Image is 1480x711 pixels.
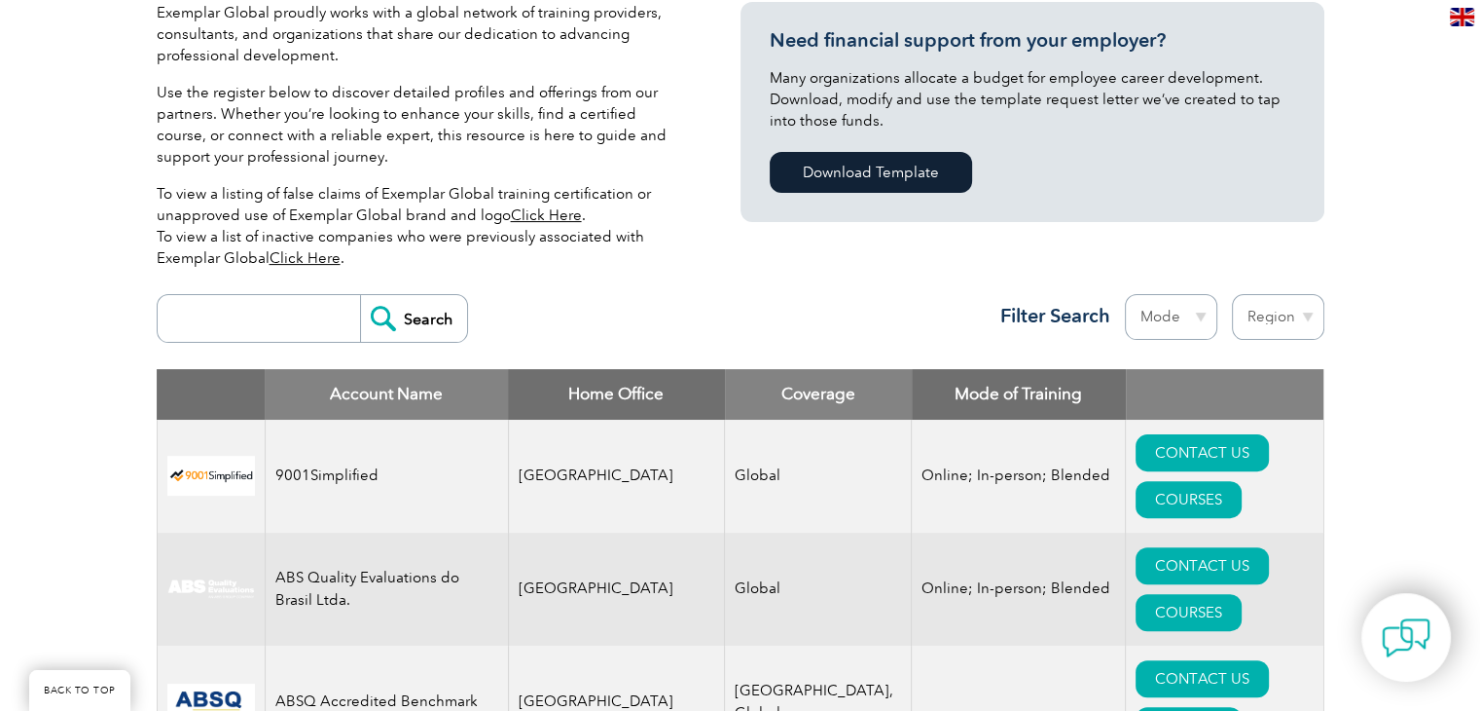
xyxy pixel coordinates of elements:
[360,295,467,342] input: Search
[770,67,1295,131] p: Many organizations allocate a budget for employee career development. Download, modify and use th...
[1136,660,1269,697] a: CONTACT US
[725,369,912,420] th: Coverage: activate to sort column ascending
[167,456,255,496] img: 37c9c059-616f-eb11-a812-002248153038-logo.png
[1382,614,1430,662] img: contact-chat.png
[265,533,508,646] td: ABS Quality Evaluations do Brasil Ltda.
[989,304,1110,328] h3: Filter Search
[29,670,130,711] a: BACK TO TOP
[770,152,972,193] a: Download Template
[157,2,682,66] p: Exemplar Global proudly works with a global network of training providers, consultants, and organ...
[725,533,912,646] td: Global
[1136,434,1269,471] a: CONTACT US
[157,82,682,168] p: Use the register below to discover detailed profiles and offerings from our partners. Whether you...
[770,28,1295,53] h3: Need financial support from your employer?
[1136,594,1242,631] a: COURSES
[270,249,341,267] a: Click Here
[511,206,582,224] a: Click Here
[167,579,255,600] img: c92924ac-d9bc-ea11-a814-000d3a79823d-logo.jpg
[912,369,1126,420] th: Mode of Training: activate to sort column ascending
[508,533,725,646] td: [GEOGRAPHIC_DATA]
[1136,547,1269,584] a: CONTACT US
[265,369,508,420] th: Account Name: activate to sort column descending
[508,369,725,420] th: Home Office: activate to sort column ascending
[1136,481,1242,518] a: COURSES
[1126,369,1323,420] th: : activate to sort column ascending
[508,420,725,533] td: [GEOGRAPHIC_DATA]
[725,420,912,533] td: Global
[1450,8,1474,26] img: en
[912,533,1126,646] td: Online; In-person; Blended
[265,420,508,533] td: 9001Simplified
[157,183,682,269] p: To view a listing of false claims of Exemplar Global training certification or unapproved use of ...
[912,420,1126,533] td: Online; In-person; Blended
